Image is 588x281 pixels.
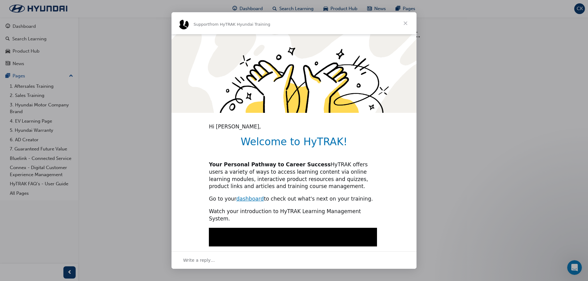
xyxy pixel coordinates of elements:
span: Support [194,22,209,27]
div: Hi [PERSON_NAME], [209,123,379,131]
span: from HyTRAK Hyundai Training [209,22,270,27]
h1: Welcome to HyTRAK! [209,136,379,152]
div: HyTRAK offers users a variety of ways to access learning content via online learning modules, int... [209,161,379,190]
span: Close [394,12,417,34]
a: dashboard [236,196,264,202]
img: Profile image for Support [179,20,189,29]
span: Write a reply… [183,256,215,264]
div: Watch your introduction to HyTRAK Learning Management System. [209,208,379,223]
b: Your Personal Pathway to Career Success [209,161,330,168]
div: Go to your to check out what's next on your training. [209,195,379,203]
div: Open conversation and reply [171,251,417,269]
